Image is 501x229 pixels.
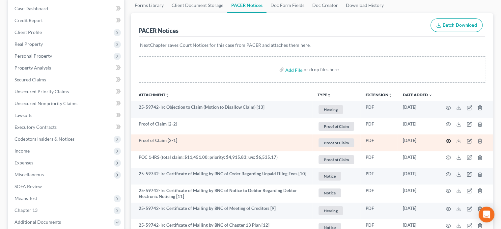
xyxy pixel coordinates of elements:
[398,185,438,203] td: [DATE]
[131,203,312,219] td: 25-59742-lrc Certificate of Mailing by BNC of Meeting of Creditors [9]
[14,148,30,154] span: Income
[14,53,52,59] span: Personal Property
[318,104,355,115] a: Hearing
[14,112,32,118] span: Lawsuits
[14,184,42,189] span: SOFA Review
[360,185,398,203] td: PDF
[9,74,124,86] a: Secured Claims
[14,124,57,130] span: Executory Contracts
[479,207,494,222] div: Open Intercom Messenger
[14,207,38,213] span: Chapter 13
[14,77,46,82] span: Secured Claims
[304,66,339,73] div: or drop files here
[131,185,312,203] td: 25-59742-lrc Certificate of Mailing by BNC of Notice to Debtor Regarding Debtor Electronic Notici...
[9,109,124,121] a: Lawsuits
[9,181,124,192] a: SOFA Review
[360,203,398,219] td: PDF
[14,6,48,11] span: Case Dashboard
[139,92,169,97] a: Attachmentunfold_more
[360,151,398,168] td: PDF
[318,154,355,165] a: Proof of Claim
[431,18,483,32] button: Batch Download
[319,172,341,181] span: Notice
[14,17,43,23] span: Credit Report
[443,22,477,28] span: Batch Download
[360,134,398,151] td: PDF
[319,188,341,197] span: Notice
[131,101,312,118] td: 25-59742-lrc Objection to Claim (Motion to Disallow Claim) [13]
[360,118,398,135] td: PDF
[360,168,398,185] td: PDF
[14,219,61,225] span: Additional Documents
[403,92,432,97] a: Date Added expand_more
[318,187,355,198] a: Notice
[14,172,44,177] span: Miscellaneous
[398,203,438,219] td: [DATE]
[318,93,331,97] button: TYPEunfold_more
[165,93,169,97] i: unfold_more
[398,168,438,185] td: [DATE]
[398,118,438,135] td: [DATE]
[366,92,392,97] a: Extensionunfold_more
[140,42,484,48] p: NextChapter saves Court Notices for this case from PACER and attaches them here.
[398,134,438,151] td: [DATE]
[319,105,343,114] span: Hearing
[9,62,124,74] a: Property Analysis
[319,138,354,147] span: Proof of Claim
[131,118,312,135] td: Proof of Claim [2-2]
[9,121,124,133] a: Executory Contracts
[14,100,77,106] span: Unsecured Nonpriority Claims
[9,86,124,98] a: Unsecured Priority Claims
[318,205,355,216] a: Hearing
[14,195,37,201] span: Means Test
[9,14,124,26] a: Credit Report
[9,98,124,109] a: Unsecured Nonpriority Claims
[131,168,312,185] td: 25-59742-lrc Certificate of Mailing by BNC of Order Regarding Unpaid Filing Fees [10]
[327,93,331,97] i: unfold_more
[131,151,312,168] td: POC 1-IRS (total claim: $11,451.00; priority: $4,915.83; u/s: $6,535.17)
[398,151,438,168] td: [DATE]
[131,134,312,151] td: Proof of Claim [2-1]
[319,122,354,131] span: Proof of Claim
[319,155,354,164] span: Proof of Claim
[319,206,343,215] span: Hearing
[360,101,398,118] td: PDF
[429,93,432,97] i: expand_more
[139,27,179,35] div: PACER Notices
[14,136,74,142] span: Codebtors Insiders & Notices
[318,171,355,182] a: Notice
[318,137,355,148] a: Proof of Claim
[14,160,33,165] span: Expenses
[9,3,124,14] a: Case Dashboard
[14,29,42,35] span: Client Profile
[388,93,392,97] i: unfold_more
[14,41,43,47] span: Real Property
[14,65,51,71] span: Property Analysis
[398,101,438,118] td: [DATE]
[14,89,69,94] span: Unsecured Priority Claims
[318,121,355,132] a: Proof of Claim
